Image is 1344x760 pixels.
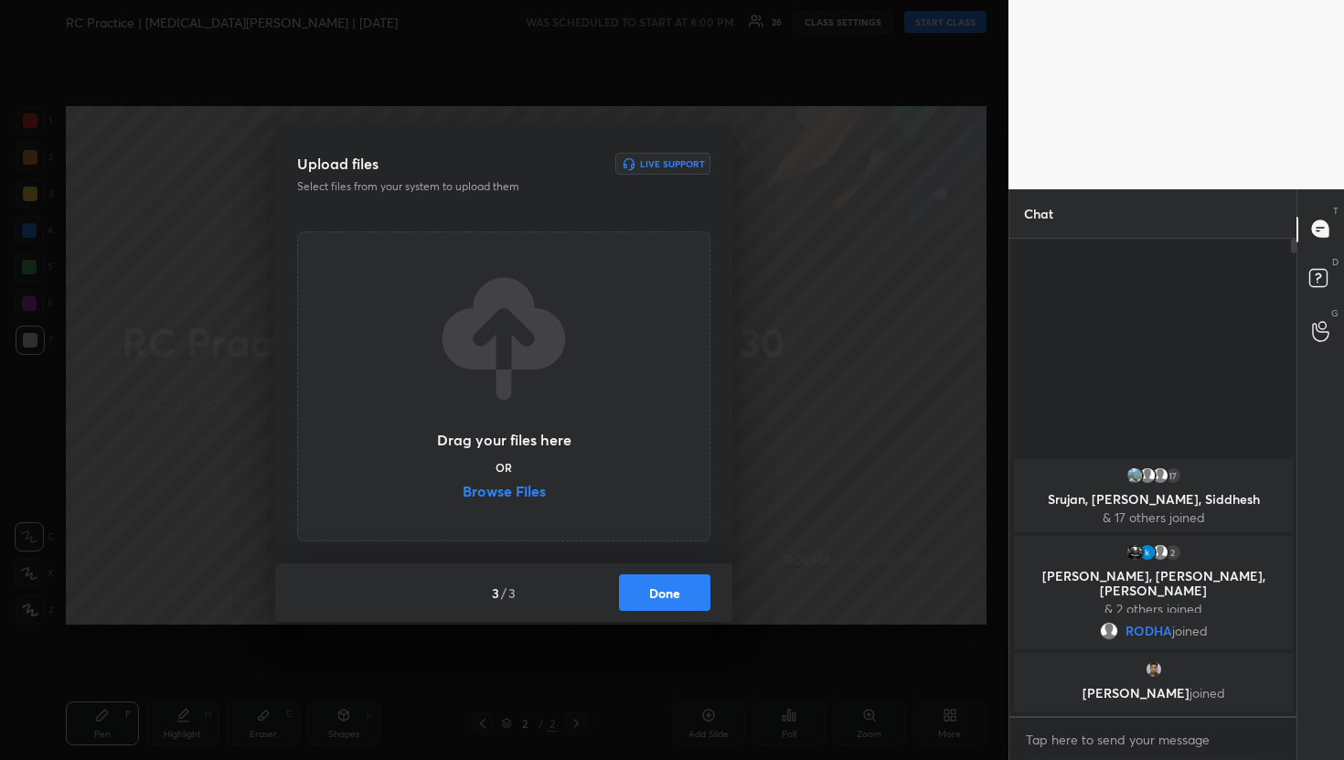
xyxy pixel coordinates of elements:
[1125,466,1143,485] img: thumbnail.jpg
[492,583,499,603] h4: 3
[1009,455,1297,716] div: grid
[1144,660,1162,679] img: thumbnail.jpg
[1025,510,1282,525] p: & 17 others joined
[1163,466,1181,485] div: 17
[1025,492,1282,507] p: Srujan, [PERSON_NAME], Siddhesh
[1137,466,1156,485] img: default.png
[297,153,379,175] h3: Upload files
[1189,684,1224,701] span: joined
[1137,543,1156,562] img: thumbnail.jpg
[1125,543,1143,562] img: thumbnail.jpg
[1150,466,1168,485] img: default.png
[1099,622,1117,640] img: default.png
[1332,255,1339,269] p: D
[297,178,593,195] p: Select files from your system to upload them
[1163,543,1181,562] div: 2
[1009,189,1068,238] p: Chat
[508,583,516,603] h4: 3
[619,574,710,611] button: Done
[1025,686,1282,701] p: [PERSON_NAME]
[1025,602,1282,616] p: & 2 others joined
[1125,624,1171,638] span: RODHA
[1333,204,1339,218] p: T
[1150,543,1168,562] img: default.png
[640,159,705,168] h6: Live Support
[501,583,507,603] h4: /
[437,433,571,447] h3: Drag your files here
[1331,306,1339,320] p: G
[496,462,512,473] h5: OR
[1171,624,1207,638] span: joined
[1025,569,1282,598] p: [PERSON_NAME], [PERSON_NAME], [PERSON_NAME]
